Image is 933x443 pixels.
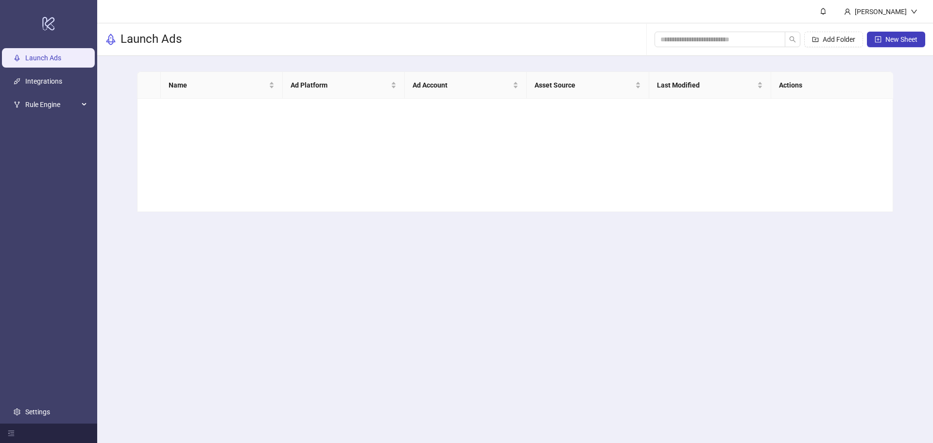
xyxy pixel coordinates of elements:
span: Ad Account [413,80,511,90]
a: Settings [25,408,50,416]
span: Rule Engine [25,95,79,114]
a: Integrations [25,77,62,85]
h3: Launch Ads [121,32,182,47]
span: menu-fold [8,430,15,437]
th: Asset Source [527,72,649,99]
th: Ad Platform [283,72,405,99]
button: New Sheet [867,32,925,47]
a: Launch Ads [25,54,61,62]
th: Name [161,72,283,99]
th: Last Modified [649,72,771,99]
span: Asset Source [535,80,633,90]
span: folder-add [812,36,819,43]
th: Actions [771,72,893,99]
button: Add Folder [804,32,863,47]
span: New Sheet [885,35,917,43]
span: user [844,8,851,15]
span: Last Modified [657,80,755,90]
span: down [911,8,917,15]
th: Ad Account [405,72,527,99]
span: search [789,36,796,43]
span: bell [820,8,827,15]
span: Add Folder [823,35,855,43]
span: Name [169,80,267,90]
span: rocket [105,34,117,45]
div: [PERSON_NAME] [851,6,911,17]
span: plus-square [875,36,881,43]
span: Ad Platform [291,80,389,90]
span: fork [14,101,20,108]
